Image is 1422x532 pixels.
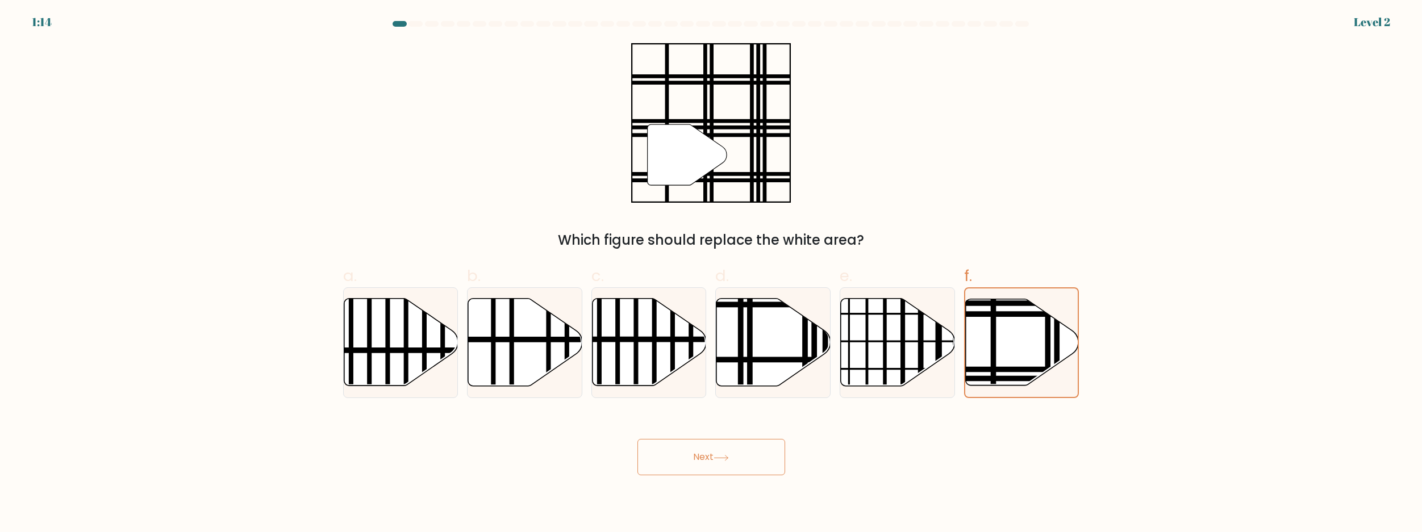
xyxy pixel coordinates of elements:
span: f. [964,265,972,287]
button: Next [637,439,785,475]
span: d. [715,265,729,287]
span: a. [343,265,357,287]
div: Which figure should replace the white area? [350,230,1073,250]
div: 1:14 [32,14,52,31]
g: " [648,124,727,185]
span: e. [840,265,852,287]
div: Level 2 [1354,14,1390,31]
span: b. [467,265,481,287]
span: c. [591,265,604,287]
